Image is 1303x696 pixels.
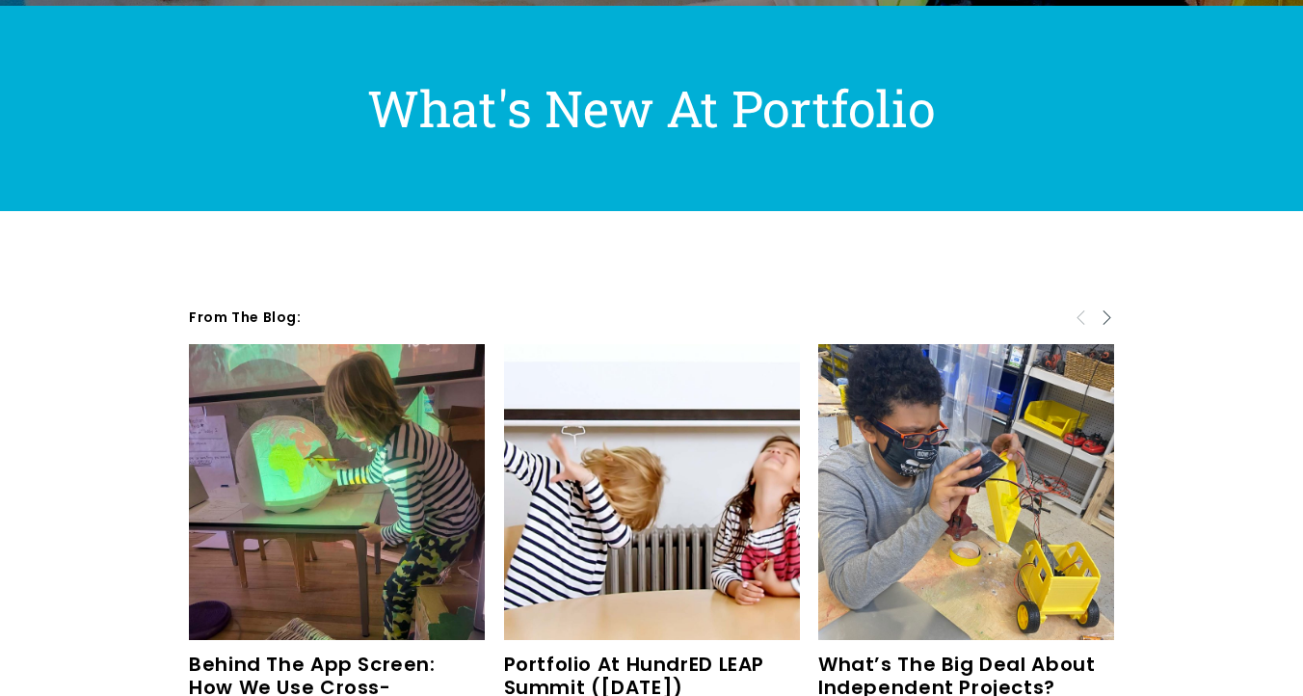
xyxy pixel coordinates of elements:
h1: What's New At Portfolio [367,83,936,133]
span: Next [1099,308,1114,325]
a: Behind the App Screen: How we use Cross-disciplinary Projects to fully immerse learners [189,344,485,640]
img: Portfolio at HundrED LEAP Summit (May 2022) [371,344,931,640]
a: Portfolio at HundrED LEAP Summit (May 2022) [504,344,800,640]
a: What’s the big deal about Independent Projects? [818,344,1114,640]
span: from the blog: [189,308,302,330]
span: Previous [1074,308,1089,325]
